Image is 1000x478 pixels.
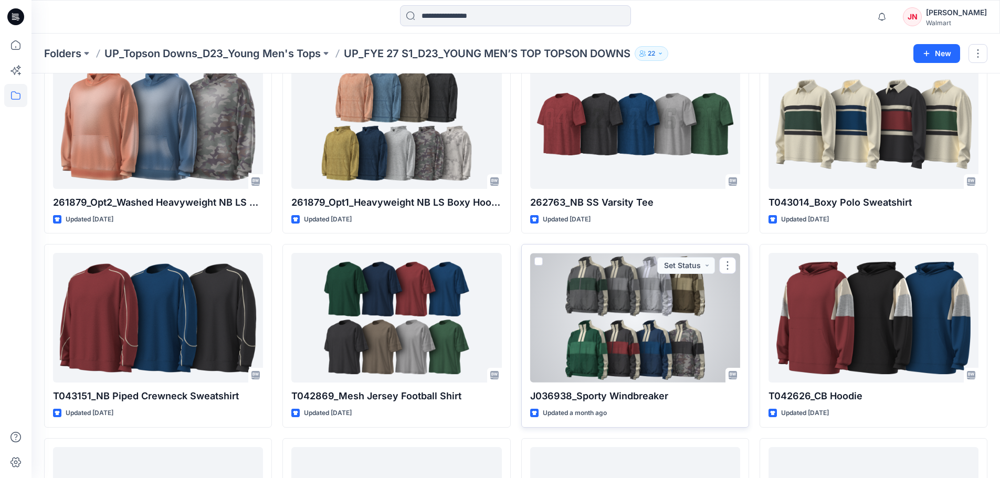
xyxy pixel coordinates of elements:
p: 261879_Opt2_Washed Heavyweight NB LS Boxy Hoodie [53,195,263,210]
a: 261879_Opt1_Heavyweight NB LS Boxy Hoodie [291,59,501,189]
p: Updated [DATE] [781,214,829,225]
a: 261879_Opt2_Washed Heavyweight NB LS Boxy Hoodie [53,59,263,189]
p: T043151_NB Piped Crewneck Sweatshirt [53,389,263,403]
p: 22 [648,48,655,59]
p: T042626_CB Hoodie [769,389,978,403]
p: Updated [DATE] [543,214,591,225]
a: T043014_Boxy Polo Sweatshirt [769,59,978,189]
p: Updated [DATE] [66,214,113,225]
a: UP_Topson Downs_D23_Young Men's Tops [104,46,321,61]
a: J036938_Sporty Windbreaker [530,253,740,383]
a: Folders [44,46,81,61]
a: T042869_Mesh Jersey Football Shirt [291,253,501,383]
p: Updated [DATE] [66,408,113,419]
div: [PERSON_NAME] [926,6,987,19]
button: New [913,44,960,63]
a: 262763_NB SS Varsity Tee [530,59,740,189]
a: T042626_CB Hoodie [769,253,978,383]
p: Updated [DATE] [304,214,352,225]
p: Updated a month ago [543,408,607,419]
p: T042869_Mesh Jersey Football Shirt [291,389,501,403]
div: Walmart [926,19,987,27]
div: JN [903,7,922,26]
p: T043014_Boxy Polo Sweatshirt [769,195,978,210]
p: 262763_NB SS Varsity Tee [530,195,740,210]
p: 261879_Opt1_Heavyweight NB LS Boxy Hoodie [291,195,501,210]
p: J036938_Sporty Windbreaker [530,389,740,403]
a: T043151_NB Piped Crewneck Sweatshirt [53,253,263,383]
p: Updated [DATE] [304,408,352,419]
p: Updated [DATE] [781,408,829,419]
p: UP_FYE 27 S1_D23_YOUNG MEN’S TOP TOPSON DOWNS [344,46,630,61]
button: 22 [635,46,668,61]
